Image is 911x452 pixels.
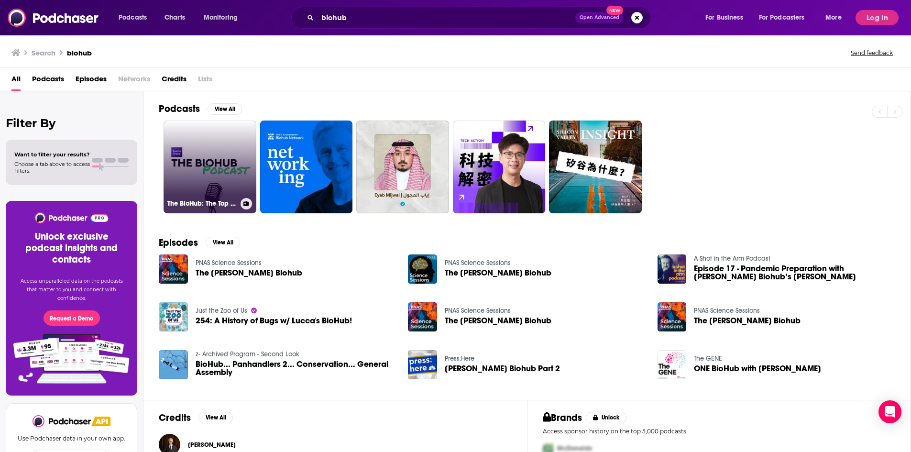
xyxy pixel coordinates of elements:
[699,10,755,25] button: open menu
[586,412,626,423] button: Unlock
[445,364,560,373] span: [PERSON_NAME] Biohub Part 2
[878,400,901,423] div: Open Intercom Messenger
[445,269,551,277] span: The [PERSON_NAME] Biohub
[658,302,687,331] img: The Chan Zuckerberg Biohub
[445,259,511,267] a: PNAS Science Sessions
[658,254,687,284] img: Episode 17 - Pandemic Preparation with Chan Zuckerberg Biohub’s Cristina Tato
[206,237,240,248] button: View All
[198,412,233,423] button: View All
[164,121,256,213] a: The BioHub: The Top Voices in Biotech
[34,212,109,223] img: Podchaser - Follow, Share and Rate Podcasts
[159,350,188,379] img: BioHub... Panhandlers 2... Conservation... General Assembly
[694,364,821,373] span: ONE BioHub with [PERSON_NAME]
[575,12,624,23] button: Open AdvancedNew
[18,435,125,442] p: Use Podchaser data in your own app.
[408,254,437,284] img: The Chan Zuckerberg Biohub
[543,412,582,424] h2: Brands
[14,161,90,174] span: Choose a tab above to access filters.
[188,441,236,449] span: [PERSON_NAME]
[445,317,551,325] a: The Chan Zuckerberg Biohub
[76,71,107,91] a: Episodes
[14,151,90,158] span: Want to filter your results?
[162,71,187,91] a: Credits
[819,10,854,25] button: open menu
[694,307,760,315] a: PNAS Science Sessions
[159,103,200,115] h2: Podcasts
[580,15,619,20] span: Open Advanced
[606,6,624,15] span: New
[159,302,188,331] img: 254: A History of Bugs w/ Lucca's BioHub!
[196,269,302,277] a: The Chan Zuckerberg Biohub
[91,417,110,426] img: Podchaser API banner
[17,277,126,303] p: Access unparalleled data on the podcasts that matter to you and connect with confidence.
[825,11,842,24] span: More
[33,415,92,427] img: Podchaser - Follow, Share and Rate Podcasts
[188,441,236,449] a: Nicholas Dirks
[67,48,92,57] h3: biohub
[753,10,819,25] button: open menu
[159,237,240,249] a: EpisodesView All
[196,307,247,315] a: Just the Zoo of Us
[44,310,100,326] button: Request a Demo
[694,354,722,363] a: The GENE
[408,302,437,331] img: The Chan Zuckerberg Biohub
[165,11,185,24] span: Charts
[159,412,233,424] a: CreditsView All
[694,317,801,325] a: The Chan Zuckerberg Biohub
[159,103,242,115] a: PodcastsView All
[159,237,198,249] h2: Episodes
[197,10,250,25] button: open menu
[445,364,560,373] a: Chan Zuckerberg Biohub Part 2
[11,71,21,91] a: All
[318,10,575,25] input: Search podcasts, credits, & more...
[32,71,64,91] a: Podcasts
[32,48,55,57] h3: Search
[204,11,238,24] span: Monitoring
[118,71,150,91] span: Networks
[10,333,133,384] img: Pro Features
[445,307,511,315] a: PNAS Science Sessions
[159,412,191,424] h2: Credits
[445,354,474,363] a: Press:Here
[208,103,242,115] button: View All
[658,350,687,379] img: ONE BioHub with Lorna Duguid
[196,317,352,325] a: 254: A History of Bugs w/ Lucca's BioHub!
[17,231,126,265] h3: Unlock exclusive podcast insights and contacts
[8,9,99,27] img: Podchaser - Follow, Share and Rate Podcasts
[408,350,437,379] img: Chan Zuckerberg Biohub Part 2
[445,317,551,325] span: The [PERSON_NAME] Biohub
[159,254,188,284] img: The Chan Zuckerberg Biohub
[445,269,551,277] a: The Chan Zuckerberg Biohub
[848,49,896,57] button: Send feedback
[856,10,899,25] button: Log In
[196,360,397,376] a: BioHub... Panhandlers 2... Conservation... General Assembly
[543,428,896,435] p: Access sponsor history on the top 5,000 podcasts.
[694,265,895,281] span: Episode 17 - Pandemic Preparation with [PERSON_NAME] Biohub’s [PERSON_NAME]
[705,11,743,24] span: For Business
[198,71,212,91] span: Lists
[196,259,262,267] a: PNAS Science Sessions
[759,11,805,24] span: For Podcasters
[6,116,137,130] h2: Filter By
[196,269,302,277] span: The [PERSON_NAME] Biohub
[694,317,801,325] span: The [PERSON_NAME] Biohub
[300,7,660,29] div: Search podcasts, credits, & more...
[158,10,191,25] a: Charts
[167,199,237,208] h3: The BioHub: The Top Voices in Biotech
